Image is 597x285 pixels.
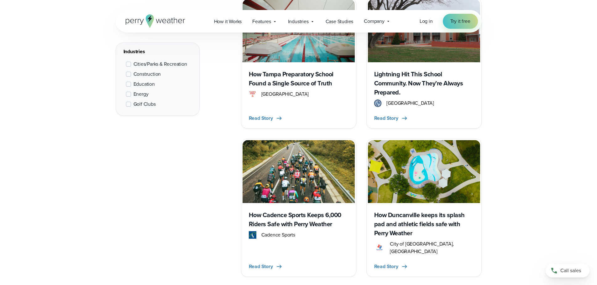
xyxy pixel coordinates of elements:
[252,18,271,25] span: Features
[374,244,385,252] img: City of Duncanville Logo
[546,264,589,277] a: Call sales
[364,18,385,25] span: Company
[134,70,161,78] span: Construction
[368,140,480,203] img: Duncanville Splash Pad
[243,140,355,203] img: Cadence Sports Texas Bike MS 150
[249,90,256,98] img: Tampa Prep logo
[249,263,273,270] span: Read Story
[374,99,382,107] img: West Orange High School
[134,80,155,88] span: Education
[366,139,482,277] a: Duncanville Splash Pad How Duncanville keeps its splash pad and athletic fields safe with Perry W...
[374,211,474,238] h3: How Duncanville keeps its splash pad and athletic fields safe with Perry Weather
[261,231,295,239] span: Cadence Sports
[320,15,359,28] a: Case Studies
[249,263,283,270] button: Read Story
[134,100,156,108] span: Golf Clubs
[134,90,149,98] span: Energy
[249,115,283,122] button: Read Story
[560,267,581,274] span: Call sales
[123,48,192,55] div: Industries
[249,211,348,229] h3: How Cadence Sports Keeps 6,000 Riders Safe with Perry Weather
[386,99,434,107] span: [GEOGRAPHIC_DATA]
[374,115,408,122] button: Read Story
[443,14,478,29] a: Try it free
[214,18,242,25] span: How it Works
[249,231,256,239] img: cadence_sports_logo
[249,70,348,88] h3: How Tampa Preparatory School Found a Single Source of Truth
[326,18,353,25] span: Case Studies
[374,115,398,122] span: Read Story
[209,15,247,28] a: How it Works
[374,263,398,270] span: Read Story
[241,139,356,277] a: Cadence Sports Texas Bike MS 150 How Cadence Sports Keeps 6,000 Riders Safe with Perry Weather ca...
[134,60,187,68] span: Cities/Parks & Recreation
[420,18,433,25] a: Log in
[390,240,474,255] span: City of [GEOGRAPHIC_DATA], [GEOGRAPHIC_DATA]
[450,18,470,25] span: Try it free
[374,263,408,270] button: Read Story
[261,90,309,98] span: [GEOGRAPHIC_DATA]
[288,18,309,25] span: Industries
[249,115,273,122] span: Read Story
[374,70,474,97] h3: Lightning Hit This School Community. Now They’re Always Prepared.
